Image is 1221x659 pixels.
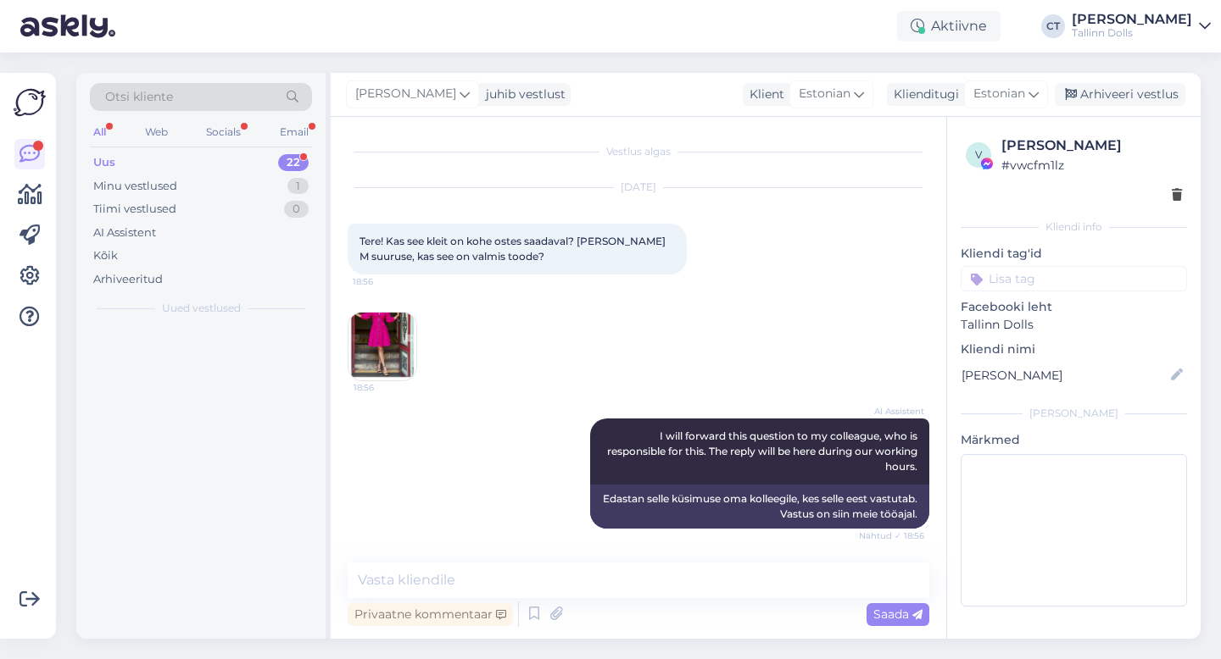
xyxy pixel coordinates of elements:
[355,85,456,103] span: [PERSON_NAME]
[93,201,176,218] div: Tiimi vestlused
[799,85,850,103] span: Estonian
[1001,136,1182,156] div: [PERSON_NAME]
[861,405,924,418] span: AI Assistent
[284,201,309,218] div: 0
[348,313,416,380] img: Attachment
[105,88,173,106] span: Otsi kliente
[360,235,668,263] span: Tere! Kas see kleit on kohe ostes saadaval? [PERSON_NAME] M suuruse, kas see on valmis toode?
[743,86,784,103] div: Klient
[961,219,1187,235] div: Kliendi info
[90,121,109,143] div: All
[961,431,1187,449] p: Märkmed
[348,603,513,626] div: Privaatne kommentaar
[93,224,156,241] div: AI Assistent
[1072,13,1211,40] a: [PERSON_NAME]Tallinn Dolls
[93,154,115,171] div: Uus
[142,121,171,143] div: Web
[93,271,163,288] div: Arhiveeritud
[287,178,309,195] div: 1
[961,298,1187,316] p: Facebooki leht
[1072,26,1192,40] div: Tallinn Dolls
[203,121,244,143] div: Socials
[590,485,929,529] div: Edastan selle küsimuse oma kolleegile, kes selle eest vastutab. Vastus on siin meie tööajal.
[607,429,920,473] span: I will forward this question to my colleague, who is responsible for this. The reply will be here...
[961,341,1187,358] p: Kliendi nimi
[961,266,1187,291] input: Lisa tag
[1041,14,1065,38] div: CT
[897,11,1001,42] div: Aktiivne
[14,86,46,119] img: Askly Logo
[961,406,1187,421] div: [PERSON_NAME]
[353,275,416,288] span: 18:56
[975,148,982,161] span: v
[354,381,417,394] span: 18:56
[887,86,959,103] div: Klienditugi
[348,144,929,159] div: Vestlus algas
[873,606,923,622] span: Saada
[479,86,566,103] div: juhib vestlust
[348,180,929,195] div: [DATE]
[961,316,1187,334] p: Tallinn Dolls
[973,85,1025,103] span: Estonian
[93,247,118,264] div: Kõik
[1072,13,1192,26] div: [PERSON_NAME]
[162,301,241,316] span: Uued vestlused
[276,121,312,143] div: Email
[278,154,309,171] div: 22
[1055,83,1185,106] div: Arhiveeri vestlus
[962,366,1168,385] input: Lisa nimi
[961,245,1187,263] p: Kliendi tag'id
[93,178,177,195] div: Minu vestlused
[1001,156,1182,174] div: # vwcfm1lz
[859,529,924,542] span: Nähtud ✓ 18:56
